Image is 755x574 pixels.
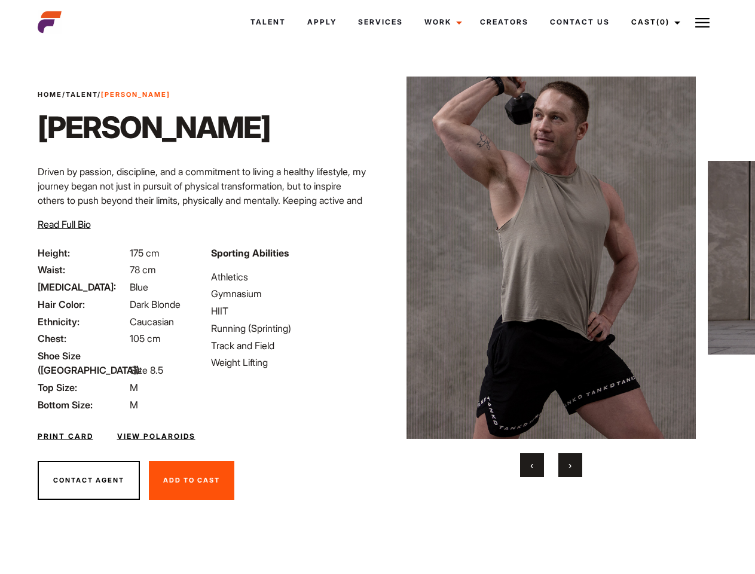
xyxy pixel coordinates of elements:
span: Height: [38,246,127,260]
span: Size 8.5 [130,364,163,376]
li: Track and Field [211,338,370,353]
span: 175 cm [130,247,160,259]
span: Add To Cast [163,476,220,484]
a: Services [347,6,414,38]
a: View Polaroids [117,431,195,442]
span: Hair Color: [38,297,127,312]
a: Apply [297,6,347,38]
span: [MEDICAL_DATA]: [38,280,127,294]
h1: [PERSON_NAME] [38,109,270,145]
span: (0) [656,17,670,26]
span: Ethnicity: [38,315,127,329]
span: Dark Blonde [130,298,181,310]
strong: [PERSON_NAME] [101,90,170,99]
a: Talent [66,90,97,99]
li: Weight Lifting [211,355,370,370]
li: Running (Sprinting) [211,321,370,335]
a: Contact Us [539,6,620,38]
span: Next [568,459,571,471]
span: Waist: [38,262,127,277]
span: Top Size: [38,380,127,395]
span: M [130,399,138,411]
button: Read Full Bio [38,217,91,231]
span: Blue [130,281,148,293]
button: Contact Agent [38,461,140,500]
span: Previous [530,459,533,471]
img: Burger icon [695,16,710,30]
span: Chest: [38,331,127,346]
a: Work [414,6,469,38]
li: HIIT [211,304,370,318]
li: Athletics [211,270,370,284]
a: Print Card [38,431,93,442]
span: 78 cm [130,264,156,276]
span: Bottom Size: [38,398,127,412]
img: cropped-aefm-brand-fav-22-square.png [38,10,62,34]
span: Caucasian [130,316,174,328]
strong: Sporting Abilities [211,247,289,259]
a: Cast(0) [620,6,687,38]
a: Talent [240,6,297,38]
a: Home [38,90,62,99]
button: Add To Cast [149,461,234,500]
span: Read Full Bio [38,218,91,230]
p: Driven by passion, discipline, and a commitment to living a healthy lifestyle, my journey began n... [38,164,371,236]
span: / / [38,90,170,100]
li: Gymnasium [211,286,370,301]
span: M [130,381,138,393]
span: Shoe Size ([GEOGRAPHIC_DATA]): [38,349,127,377]
a: Creators [469,6,539,38]
span: 105 cm [130,332,161,344]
